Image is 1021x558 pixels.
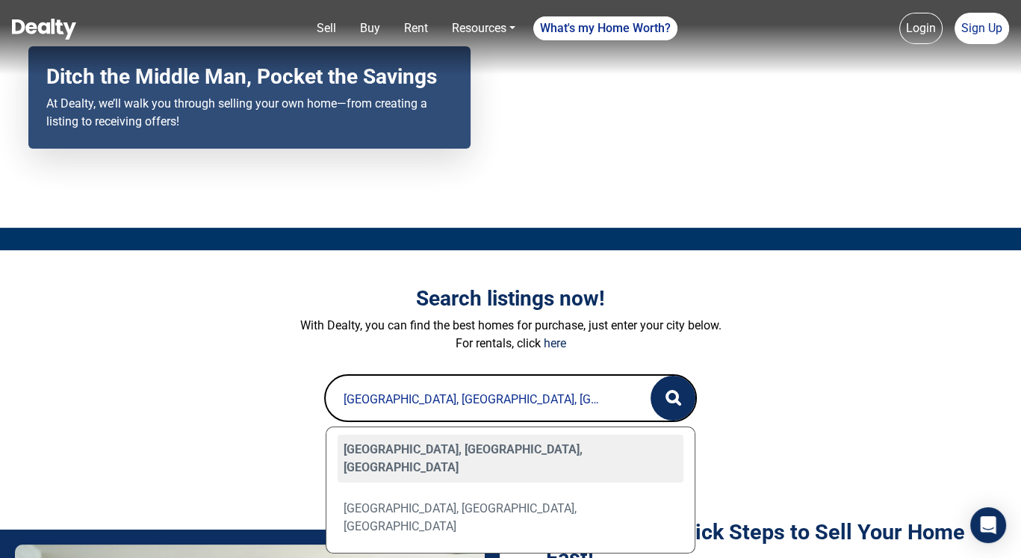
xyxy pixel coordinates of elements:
a: Resources [445,13,521,43]
h2: Ditch the Middle Man, Pocket the Savings [46,64,453,90]
a: here [544,336,566,350]
a: Buy [353,13,385,43]
a: Sell [310,13,341,43]
a: Rent [397,13,433,43]
h3: Search listings now! [96,286,925,311]
p: With Dealty, you can find the best homes for purchase, just enter your city below. [96,317,925,335]
div: Open Intercom Messenger [970,507,1006,543]
iframe: BigID CMP Widget [7,513,52,558]
img: Dealty - Buy, Sell & Rent Homes [12,19,76,40]
p: For rentals, click [96,335,925,353]
div: [GEOGRAPHIC_DATA], [GEOGRAPHIC_DATA], [GEOGRAPHIC_DATA] [338,435,684,483]
a: Sign Up [955,13,1009,44]
p: At Dealty, we’ll walk you through selling your own home—from creating a listing to receiving offers! [46,95,453,131]
a: Login [899,13,943,44]
input: Search by city... [326,376,621,424]
div: [GEOGRAPHIC_DATA], [GEOGRAPHIC_DATA], [GEOGRAPHIC_DATA] [338,494,684,542]
a: What's my Home Worth? [533,16,677,40]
